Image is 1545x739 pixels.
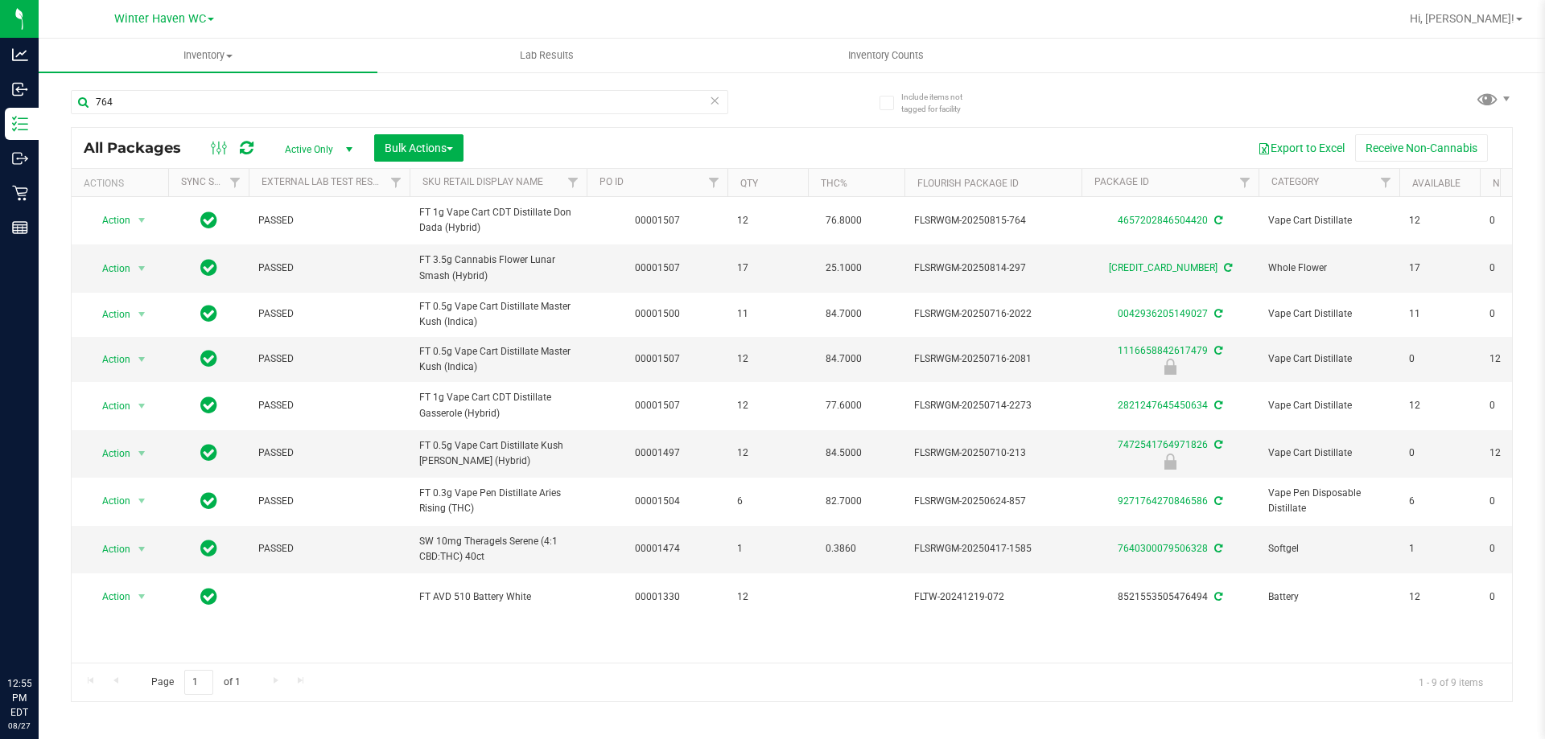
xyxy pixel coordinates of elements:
span: 12 [737,351,798,367]
span: Include items not tagged for facility [901,91,982,115]
span: Inventory [39,48,377,63]
span: Vape Pen Disposable Distillate [1268,486,1390,516]
span: In Sync [200,537,217,560]
span: In Sync [200,302,217,325]
span: FLSRWGM-20250716-2022 [914,306,1072,322]
span: 17 [737,261,798,276]
span: 25.1000 [818,257,870,280]
span: PASSED [258,261,400,276]
a: 00001507 [635,215,680,226]
span: select [132,348,152,371]
span: In Sync [200,490,217,512]
span: FLSRWGM-20250417-1585 [914,541,1072,556]
span: Action [88,442,131,465]
span: 82.7000 [818,490,870,513]
a: 0042936205149027 [1118,308,1208,319]
a: Lab Results [377,39,716,72]
a: 00001474 [635,543,680,554]
div: Launch Hold [1079,454,1261,470]
span: FLSRWGM-20250815-764 [914,213,1072,228]
span: 1 [1409,541,1470,556]
span: 0 [1409,351,1470,367]
span: select [132,538,152,560]
span: FLSRWGM-20250716-2081 [914,351,1072,367]
span: Action [88,585,131,608]
span: Sync from Compliance System [1212,308,1222,319]
a: Inventory Counts [716,39,1055,72]
input: 1 [184,670,213,695]
span: Sync from Compliance System [1212,215,1222,226]
span: SW 10mg Theragels Serene (4:1 CBD:THC) 40ct [419,534,577,565]
a: Filter [1232,169,1259,196]
span: 11 [1409,306,1470,322]
span: FLSRWGM-20250710-213 [914,445,1072,461]
span: FT 0.3g Vape Pen Distillate Aries Rising (THC) [419,486,577,516]
span: 76.8000 [818,209,870,232]
p: 08/27 [7,720,31,732]
span: FT AVD 510 Battery White [419,589,577,605]
span: Bulk Actions [385,142,453,154]
span: FLSRWGM-20250814-297 [914,261,1072,276]
span: 77.6000 [818,394,870,417]
span: select [132,490,152,512]
a: 00001507 [635,262,680,273]
span: In Sync [200,394,217,417]
span: 12 [1409,213,1470,228]
a: Filter [701,169,727,196]
span: Vape Cart Distillate [1268,213,1390,228]
span: Sync from Compliance System [1212,591,1222,602]
a: External Lab Test Result [262,176,388,187]
inline-svg: Retail [12,185,28,201]
a: Package ID [1094,176,1149,187]
span: 12 [1409,398,1470,413]
a: Filter [560,169,587,196]
input: Search Package ID, Item Name, SKU, Lot or Part Number... [71,90,728,114]
a: 00001507 [635,400,680,411]
span: In Sync [200,441,217,464]
span: In Sync [200,347,217,370]
span: Action [88,348,131,371]
a: 7472541764971826 [1118,439,1208,450]
span: 17 [1409,261,1470,276]
span: FT 1g Vape Cart CDT Distillate Don Dada (Hybrid) [419,205,577,236]
span: 12 [1409,589,1470,605]
a: Category [1271,176,1319,187]
a: 7640300079506328 [1118,543,1208,554]
span: Vape Cart Distillate [1268,398,1390,413]
a: Qty [740,178,758,189]
a: 2821247645450634 [1118,400,1208,411]
span: Whole Flower [1268,261,1390,276]
a: 00001504 [635,495,680,507]
a: 00001507 [635,353,680,364]
span: PASSED [258,213,400,228]
span: Softgel [1268,541,1390,556]
span: 11 [737,306,798,322]
inline-svg: Inventory [12,116,28,132]
span: In Sync [200,585,217,608]
span: Sync from Compliance System [1212,439,1222,450]
span: PASSED [258,306,400,322]
a: 00001497 [635,447,680,458]
inline-svg: Outbound [12,150,28,166]
button: Receive Non-Cannabis [1355,134,1488,162]
span: 12 [737,445,798,461]
span: 1 [737,541,798,556]
span: Vape Cart Distillate [1268,306,1390,322]
span: 12 [737,398,798,413]
span: PASSED [258,541,400,556]
span: Sync from Compliance System [1212,400,1222,411]
a: Flourish Package ID [917,178,1019,189]
span: FT 3.5g Cannabis Flower Lunar Smash (Hybrid) [419,252,577,283]
span: Sync from Compliance System [1212,495,1222,507]
span: Battery [1268,589,1390,605]
a: 1116658842617479 [1118,345,1208,356]
span: FLSRWGM-20250714-2273 [914,398,1072,413]
span: In Sync [200,257,217,279]
span: 1 - 9 of 9 items [1406,670,1496,694]
span: select [132,395,152,417]
span: 12 [737,589,798,605]
span: select [132,585,152,608]
a: THC% [821,178,847,189]
span: Page of 1 [138,670,253,695]
span: All Packages [84,139,197,157]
